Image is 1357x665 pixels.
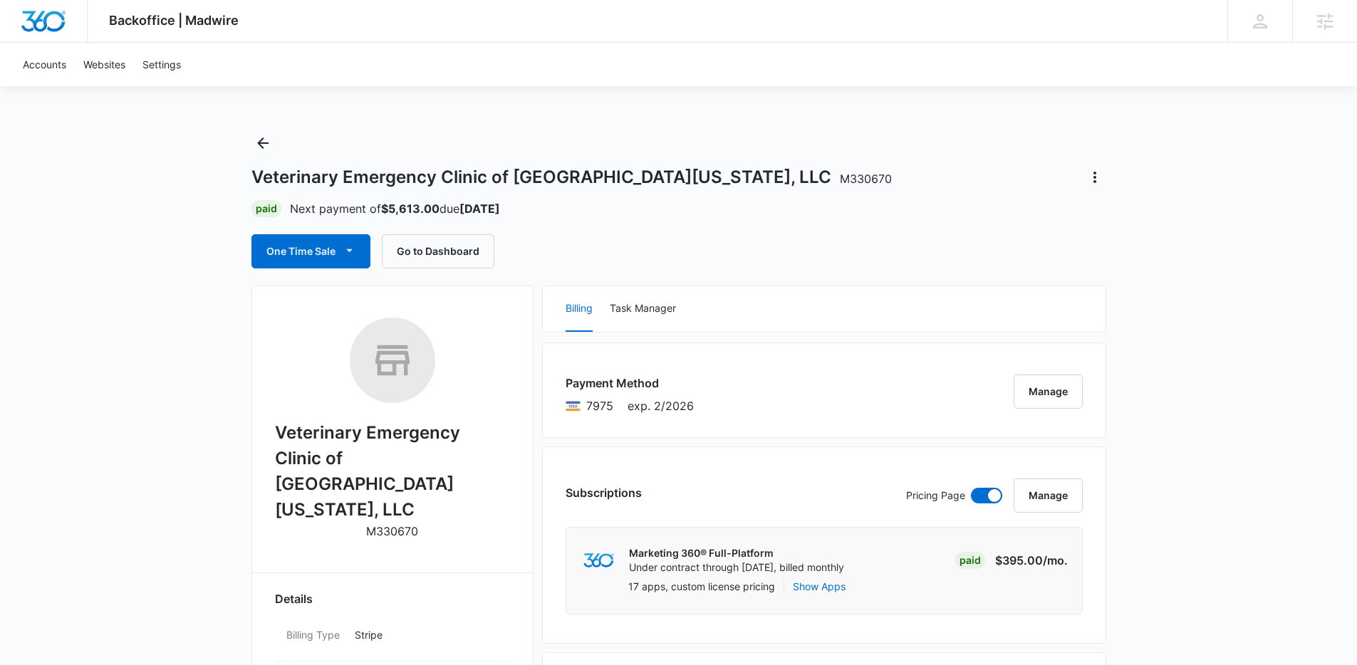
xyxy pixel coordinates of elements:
p: Next payment of due [290,200,500,217]
button: Back [251,132,274,155]
dt: Billing Type [286,627,343,642]
a: Settings [134,43,189,86]
button: Task Manager [610,286,676,332]
button: Manage [1014,375,1083,409]
a: Accounts [14,43,75,86]
h1: Veterinary Emergency Clinic of [GEOGRAPHIC_DATA][US_STATE], LLC [251,167,892,188]
span: Details [275,590,313,607]
span: /mo. [1043,553,1068,567]
strong: [DATE] [459,201,500,216]
button: Show Apps [793,579,846,594]
button: Go to Dashboard [382,234,494,268]
button: Manage [1014,478,1083,513]
p: M330670 [366,523,418,540]
p: 17 apps, custom license pricing [628,579,775,594]
a: Websites [75,43,134,86]
span: M330670 [840,172,892,186]
p: Pricing Page [906,488,965,503]
h3: Payment Method [566,375,694,392]
span: exp. 2/2026 [628,397,694,414]
button: Actions [1083,166,1106,189]
p: Marketing 360® Full-Platform [629,546,844,560]
p: Stripe [355,627,499,642]
div: Paid [955,552,985,569]
p: Under contract through [DATE], billed monthly [629,560,844,575]
button: Billing [566,286,593,332]
h3: Subscriptions [566,484,642,501]
button: One Time Sale [251,234,370,268]
span: Visa ending with [586,397,613,414]
p: $395.00 [995,552,1068,569]
img: marketing360Logo [583,553,614,568]
span: Backoffice | Madwire [109,13,239,28]
div: Paid [251,200,281,217]
div: Billing TypeStripe [275,619,510,661]
h2: Veterinary Emergency Clinic of [GEOGRAPHIC_DATA][US_STATE], LLC [275,420,510,523]
strong: $5,613.00 [381,201,440,216]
